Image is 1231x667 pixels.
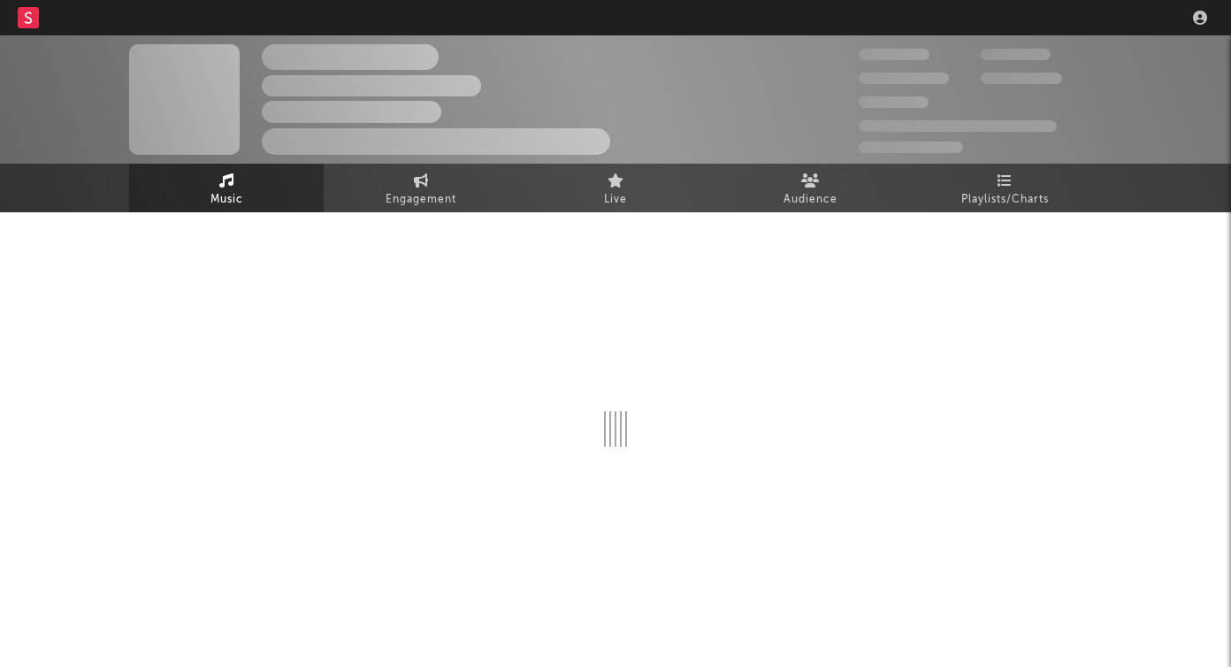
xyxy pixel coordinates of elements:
span: 1,000,000 [981,73,1062,84]
span: 50,000,000 Monthly Listeners [859,120,1057,132]
span: 300,000 [859,49,929,60]
a: Audience [713,164,907,212]
span: 50,000,000 [859,73,949,84]
a: Music [129,164,324,212]
span: 100,000 [981,49,1051,60]
span: Audience [784,189,837,211]
span: 100,000 [859,96,929,108]
a: Live [518,164,713,212]
span: Jump Score: 85.0 [859,142,963,153]
span: Live [604,189,627,211]
span: Engagement [386,189,456,211]
a: Engagement [324,164,518,212]
span: Music [210,189,243,211]
a: Playlists/Charts [907,164,1102,212]
span: Playlists/Charts [961,189,1049,211]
